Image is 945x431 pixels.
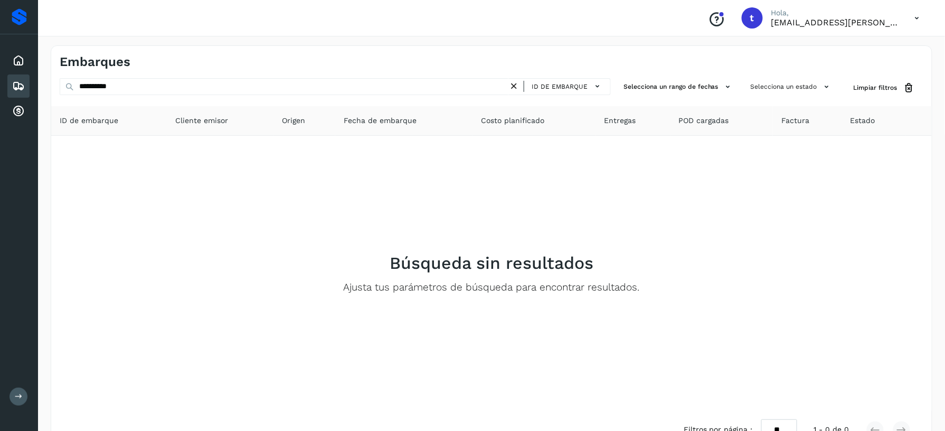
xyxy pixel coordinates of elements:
[781,115,809,126] span: Factura
[390,253,593,273] h2: Búsqueda sin resultados
[532,82,588,91] span: ID de embarque
[344,282,640,294] p: Ajusta tus parámetros de búsqueda para encontrar resultados.
[344,115,417,126] span: Fecha de embarque
[7,100,30,123] div: Cuentas por cobrar
[619,78,738,96] button: Selecciona un rango de fechas
[175,115,228,126] span: Cliente emisor
[850,115,875,126] span: Estado
[746,78,837,96] button: Selecciona un estado
[7,49,30,72] div: Inicio
[679,115,729,126] span: POD cargadas
[854,83,897,92] span: Limpiar filtros
[604,115,636,126] span: Entregas
[282,115,306,126] span: Origen
[771,17,898,27] p: transportes.lg.lozano@gmail.com
[845,78,923,98] button: Limpiar filtros
[771,8,898,17] p: Hola,
[7,74,30,98] div: Embarques
[481,115,545,126] span: Costo planificado
[60,54,130,70] h4: Embarques
[528,79,606,94] button: ID de embarque
[60,115,118,126] span: ID de embarque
